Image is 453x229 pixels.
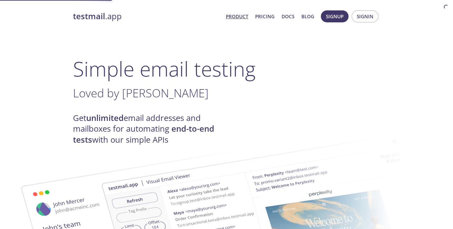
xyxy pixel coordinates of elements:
[301,12,314,20] a: Blog
[73,57,380,81] h1: Simple email testing
[73,123,214,145] strong: end-to-end tests
[321,10,349,22] button: Signup
[326,12,344,20] span: Signup
[357,12,373,20] span: Signin
[352,10,378,22] button: Signin
[282,12,294,20] a: Docs
[73,85,209,101] span: Loved by [PERSON_NAME]
[255,12,275,20] a: Pricing
[73,113,226,145] h4: Get email addresses and mailboxes for automating with our simple APIs
[86,112,124,123] strong: unlimited
[73,11,221,22] a: testmail.app
[73,11,105,22] strong: testmail
[226,12,248,20] a: Product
